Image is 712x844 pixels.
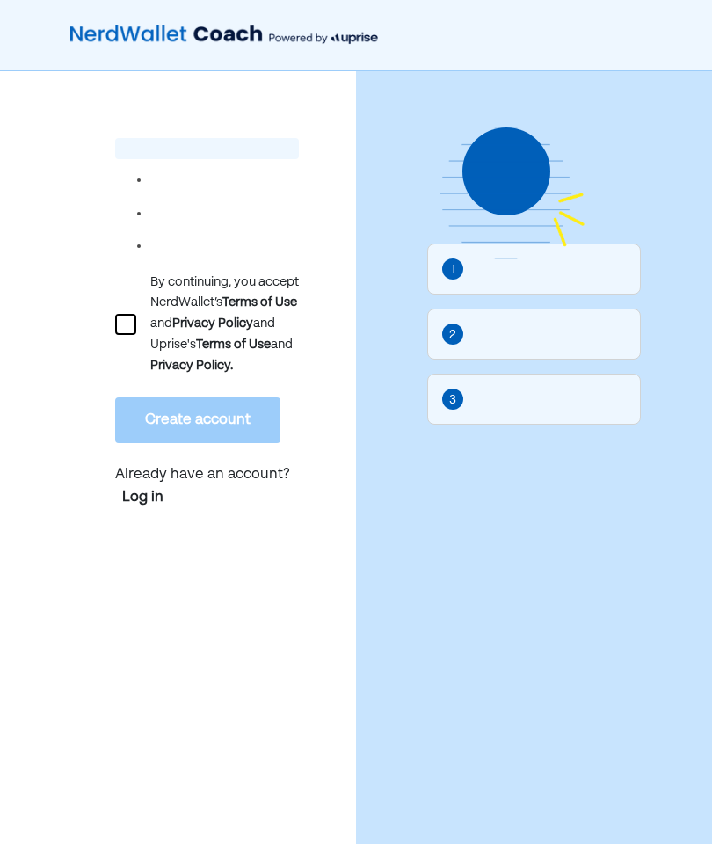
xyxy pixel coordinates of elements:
div: Privacy Policy. [150,355,233,376]
button: Create account [115,397,280,443]
a: Log in [122,487,163,508]
div: Privacy Policy [172,313,253,334]
div: By continuing, you accept NerdWallet’s and and Uprise's and [150,273,299,376]
div: 1 [451,260,455,280]
div: 3 [449,390,456,410]
div: Terms of Use [222,292,297,313]
div: Terms of Use [196,334,271,355]
p: Already have an account? [115,464,299,509]
div: 2 [449,325,456,345]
